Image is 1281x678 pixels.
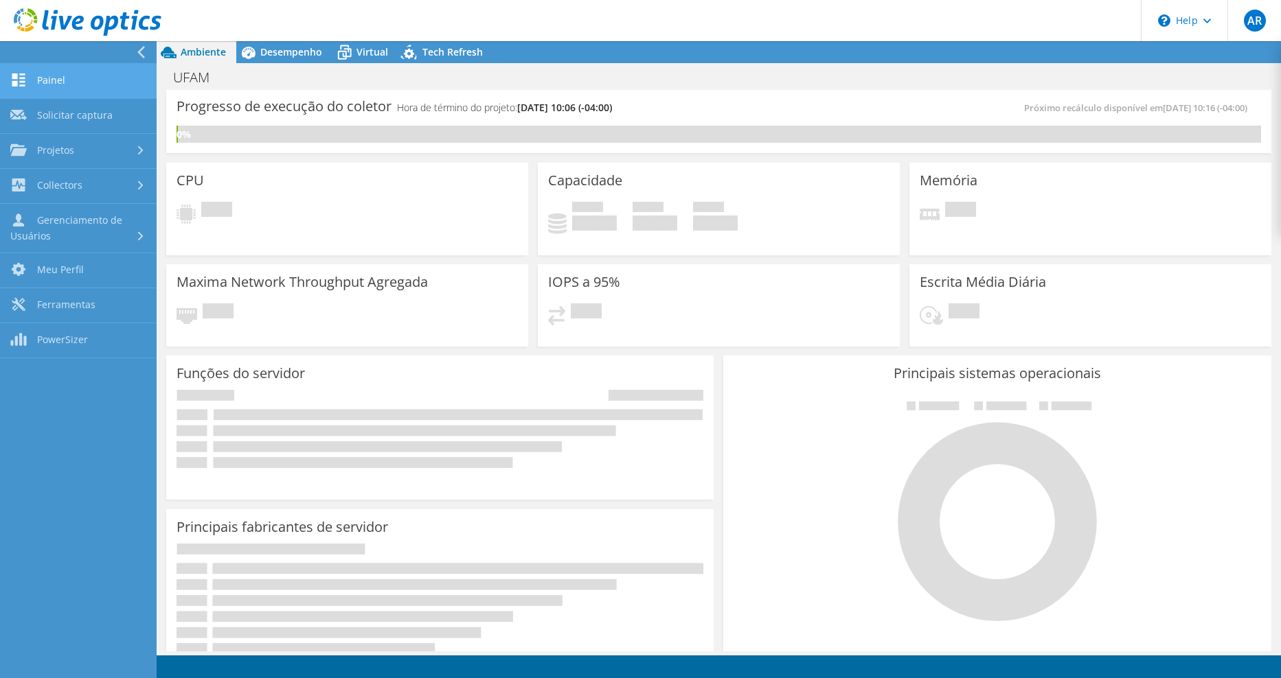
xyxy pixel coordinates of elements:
[548,274,620,290] h3: IOPS a 95%
[397,100,612,115] h4: Hora de término do projeto:
[177,519,388,535] h3: Principais fabricantes de servidor
[572,215,617,231] h4: 0 GiB
[422,45,483,58] span: Tech Refresh
[177,173,204,188] h3: CPU
[260,45,322,58] span: Desempenho
[693,215,738,231] h4: 0 GiB
[356,45,388,58] span: Virtual
[517,101,612,114] span: [DATE] 10:06 (-04:00)
[1158,14,1170,27] svg: \n
[633,202,664,215] span: Disponível
[571,303,602,322] span: Pendente
[633,215,677,231] h4: 0 GiB
[181,45,226,58] span: Ambiente
[177,127,178,142] div: 0%
[693,202,724,215] span: Total
[949,303,979,322] span: Pendente
[177,366,305,381] h3: Funções do servidor
[203,303,234,322] span: Pendente
[167,70,231,85] h1: UFAM
[920,274,1046,290] h3: Escrita Média Diária
[572,202,603,215] span: Usado
[945,202,976,220] span: Pendente
[734,366,1260,381] h3: Principais sistemas operacionais
[1244,10,1266,32] span: AR
[548,173,622,188] h3: Capacidade
[1024,102,1254,114] span: Próximo recálculo disponível em
[920,173,977,188] h3: Memória
[177,274,428,290] h3: Maxima Network Throughput Agregada
[1163,102,1247,114] span: [DATE] 10:16 (-04:00)
[201,202,232,220] span: Pendente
